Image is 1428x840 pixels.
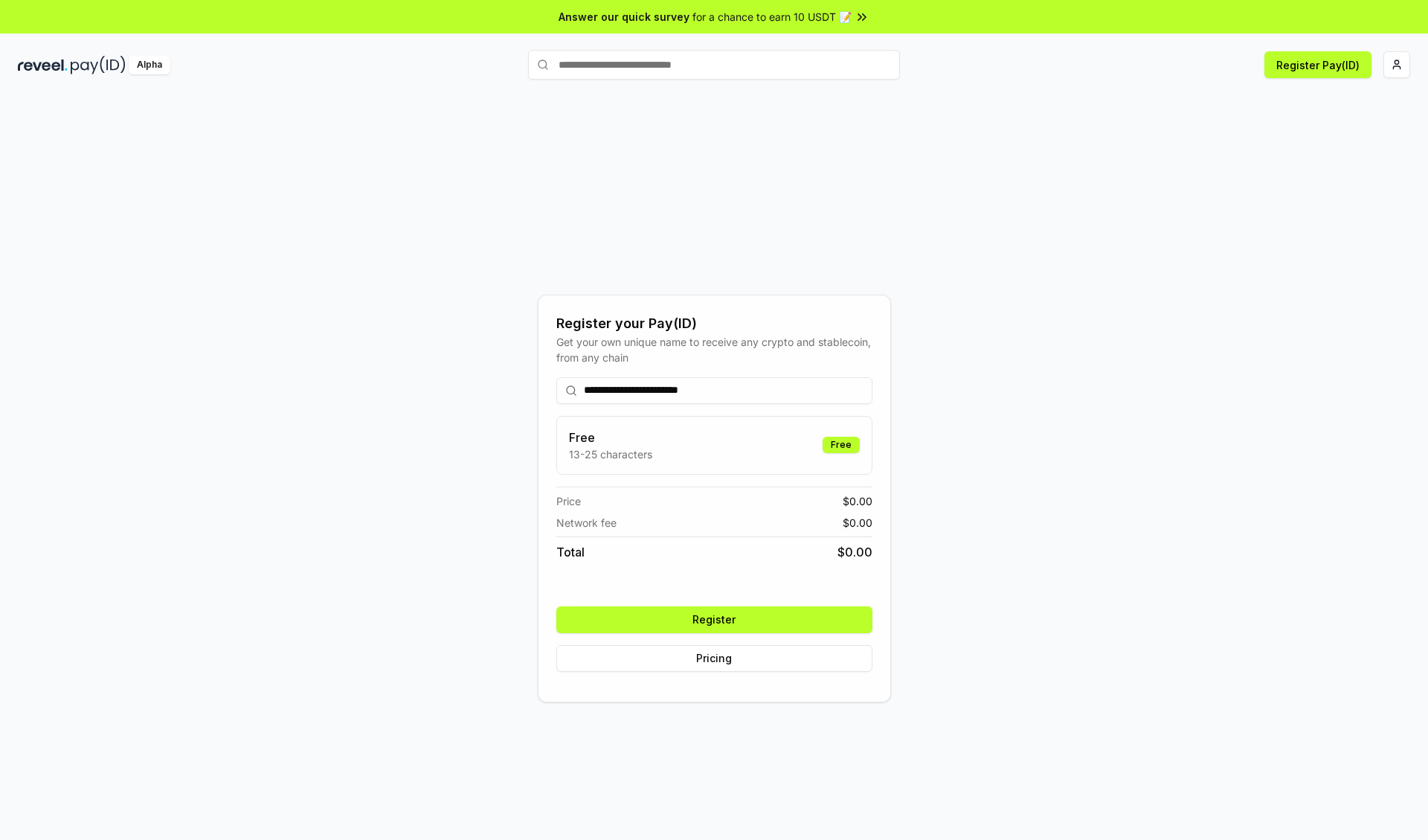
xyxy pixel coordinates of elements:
[569,429,652,446] h3: Free
[837,543,872,561] span: $ 0.00
[692,9,852,25] span: for a chance to earn 10 USDT 📝
[18,56,68,74] img: reveel_dark
[569,446,652,462] p: 13-25 characters
[843,493,872,509] span: $ 0.00
[556,543,585,561] span: Total
[129,56,170,74] div: Alpha
[71,56,126,74] img: pay_id
[556,313,872,334] div: Register your Pay(ID)
[556,493,581,509] span: Price
[1264,51,1371,78] button: Register Pay(ID)
[823,437,860,453] div: Free
[559,9,689,25] span: Answer our quick survey
[556,645,872,672] button: Pricing
[556,334,872,365] div: Get your own unique name to receive any crypto and stablecoin, from any chain
[843,515,872,530] span: $ 0.00
[556,515,617,530] span: Network fee
[556,606,872,633] button: Register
